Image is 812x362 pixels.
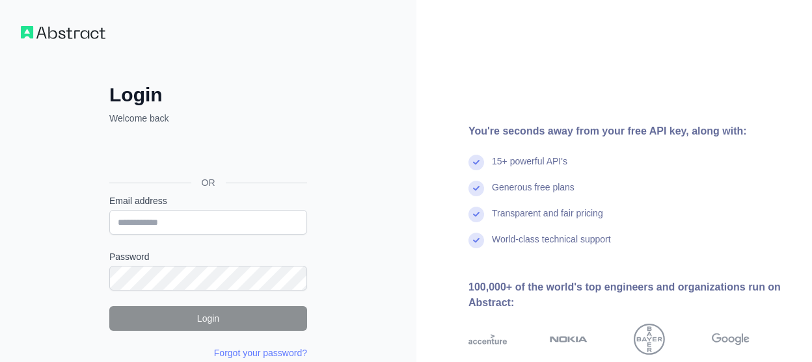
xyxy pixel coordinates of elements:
[492,207,603,233] div: Transparent and fair pricing
[550,324,588,355] img: nokia
[468,324,507,355] img: accenture
[191,176,226,189] span: OR
[21,26,105,39] img: Workflow
[103,139,311,168] iframe: Sign in with Google Button
[468,207,484,222] img: check mark
[492,155,567,181] div: 15+ powerful API's
[468,279,791,311] div: 100,000+ of the world's top engineers and organizations run on Abstract:
[109,139,304,168] div: Sign in with Google. Opens in new tab
[468,181,484,196] img: check mark
[109,250,307,263] label: Password
[109,306,307,331] button: Login
[214,348,307,358] a: Forgot your password?
[468,233,484,248] img: check mark
[468,123,791,139] div: You're seconds away from your free API key, along with:
[109,194,307,207] label: Email address
[634,324,665,355] img: bayer
[492,233,611,259] div: World-class technical support
[109,112,307,125] p: Welcome back
[712,324,750,355] img: google
[492,181,575,207] div: Generous free plans
[109,83,307,107] h2: Login
[468,155,484,170] img: check mark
